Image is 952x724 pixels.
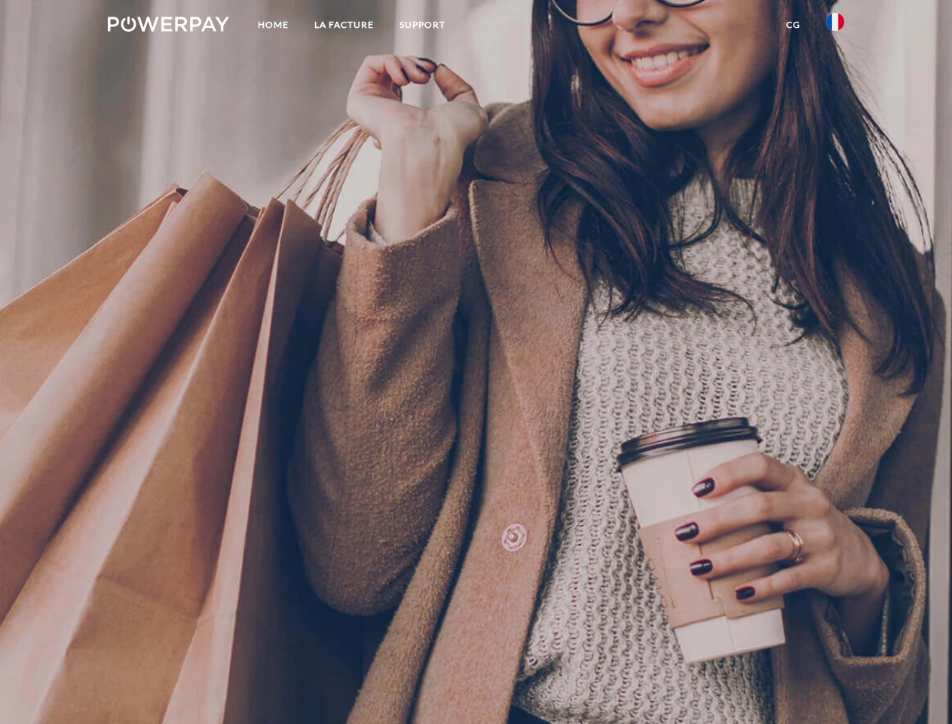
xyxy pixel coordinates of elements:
[773,11,813,38] a: CG
[108,17,229,32] img: logo-powerpay-white.svg
[826,13,844,31] img: fr
[302,11,387,38] a: LA FACTURE
[387,11,458,38] a: Support
[245,11,302,38] a: Home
